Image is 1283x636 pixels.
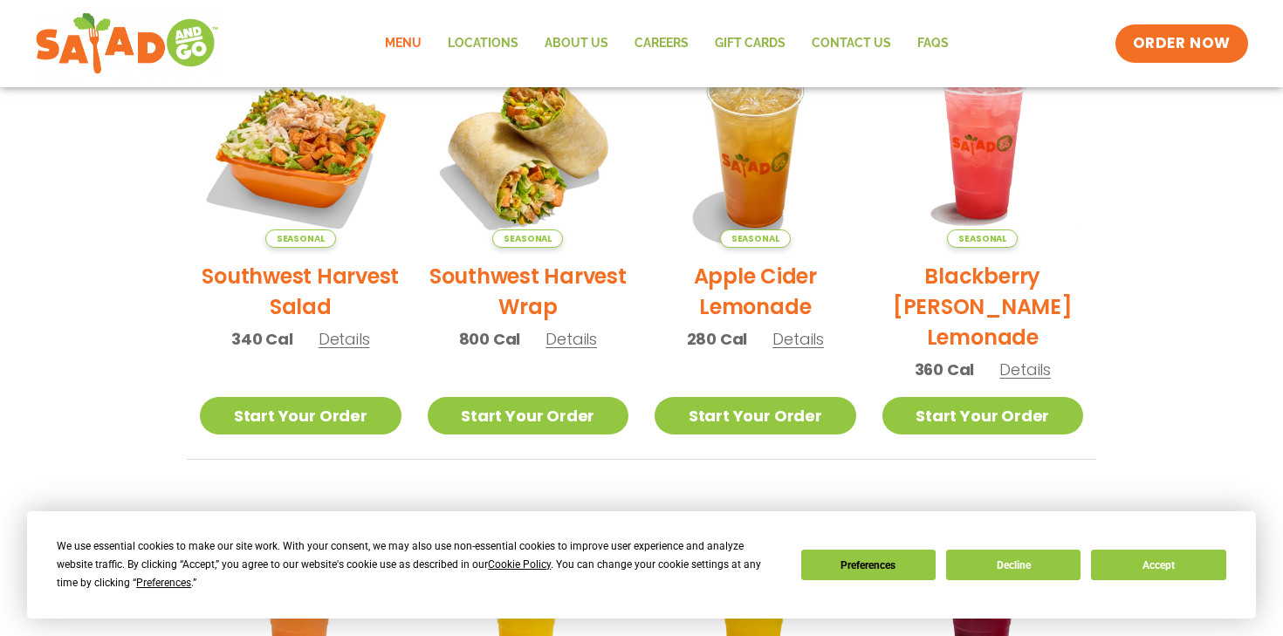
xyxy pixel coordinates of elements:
[265,229,336,248] span: Seasonal
[459,327,521,351] span: 800 Cal
[799,24,904,64] a: Contact Us
[435,24,532,64] a: Locations
[200,397,401,434] a: Start Your Order
[655,397,856,434] a: Start Your Order
[1133,33,1231,54] span: ORDER NOW
[57,537,779,592] div: We use essential cookies to make our site work. With your consent, we may also use non-essential ...
[1091,550,1225,580] button: Accept
[801,550,936,580] button: Preferences
[428,397,629,434] a: Start Your Order
[904,24,962,64] a: FAQs
[702,24,799,64] a: GIFT CARDS
[200,46,401,248] img: Product photo for Southwest Harvest Salad
[372,24,962,64] nav: Menu
[915,358,975,381] span: 360 Cal
[655,46,856,248] img: Product photo for Apple Cider Lemonade
[231,327,293,351] span: 340 Cal
[720,229,791,248] span: Seasonal
[492,229,563,248] span: Seasonal
[772,328,824,350] span: Details
[947,229,1018,248] span: Seasonal
[200,261,401,322] h2: Southwest Harvest Salad
[621,24,702,64] a: Careers
[545,328,597,350] span: Details
[27,511,1256,619] div: Cookie Consent Prompt
[532,24,621,64] a: About Us
[882,397,1084,434] a: Start Your Order
[1115,24,1248,63] a: ORDER NOW
[999,359,1051,380] span: Details
[882,46,1084,248] img: Product photo for Blackberry Bramble Lemonade
[136,577,191,589] span: Preferences
[687,327,748,351] span: 280 Cal
[319,328,370,350] span: Details
[488,558,551,571] span: Cookie Policy
[372,24,435,64] a: Menu
[35,9,219,79] img: new-SAG-logo-768×292
[946,550,1081,580] button: Decline
[882,261,1084,352] h2: Blackberry [PERSON_NAME] Lemonade
[428,46,629,248] img: Product photo for Southwest Harvest Wrap
[428,261,629,322] h2: Southwest Harvest Wrap
[655,261,856,322] h2: Apple Cider Lemonade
